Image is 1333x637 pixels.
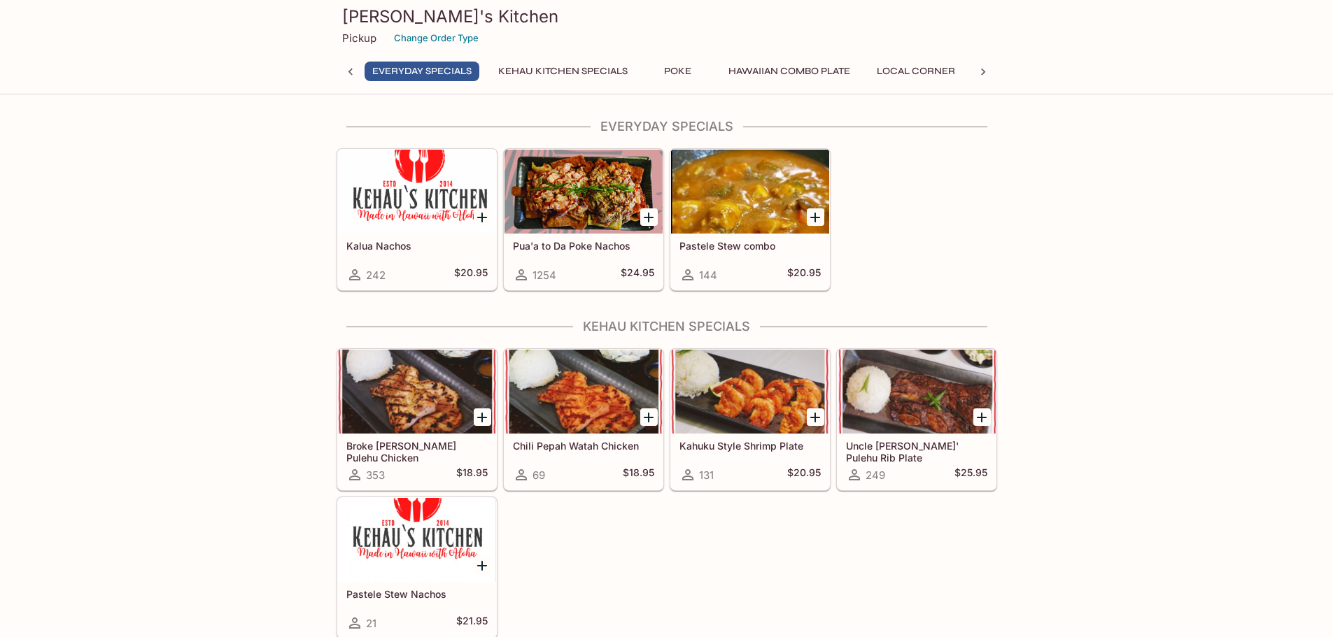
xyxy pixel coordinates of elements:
[721,62,858,81] button: Hawaiian Combo Plate
[671,150,829,234] div: Pastele Stew combo
[504,349,663,490] a: Chili Pepah Watah Chicken69$18.95
[623,466,654,483] h5: $18.95
[388,27,485,49] button: Change Order Type
[366,269,386,282] span: 242
[454,266,488,283] h5: $20.95
[787,466,821,483] h5: $20.95
[671,350,829,434] div: Kahuku Style Shrimp Plate
[670,149,830,290] a: Pastele Stew combo144$20.95
[837,349,996,490] a: Uncle [PERSON_NAME]' Pulehu Rib Plate249$25.95
[787,266,821,283] h5: $20.95
[474,557,491,574] button: Add Pastele Stew Nachos
[505,350,663,434] div: Chili Pepah Watah Chicken
[670,349,830,490] a: Kahuku Style Shrimp Plate131$20.95
[513,240,654,252] h5: Pua'a to Da Poke Nachos
[807,208,824,226] button: Add Pastele Stew combo
[533,468,545,482] span: 69
[365,62,479,81] button: Everyday Specials
[337,319,997,334] h4: Kehau Kitchen Specials
[973,408,991,426] button: Add Uncle Dennis' Pulehu Rib Plate
[621,266,654,283] h5: $24.95
[640,408,658,426] button: Add Chili Pepah Watah Chicken
[338,498,496,582] div: Pastele Stew Nachos
[505,150,663,234] div: Pua'a to Da Poke Nachos
[342,31,376,45] p: Pickup
[366,617,376,630] span: 21
[533,269,556,282] span: 1254
[474,408,491,426] button: Add Broke Da Mouth Pulehu Chicken
[346,240,488,252] h5: Kalua Nachos
[513,440,654,452] h5: Chili Pepah Watah Chicken
[337,349,497,490] a: Broke [PERSON_NAME] Pulehu Chicken353$18.95
[807,408,824,426] button: Add Kahuku Style Shrimp Plate
[866,468,885,482] span: 249
[504,149,663,290] a: Pua'a to Da Poke Nachos1254$24.95
[456,466,488,483] h5: $18.95
[338,150,496,234] div: Kalua Nachos
[346,440,488,463] h5: Broke [PERSON_NAME] Pulehu Chicken
[456,615,488,631] h5: $21.95
[954,466,987,483] h5: $25.95
[679,240,821,252] h5: Pastele Stew combo
[342,6,992,27] h3: [PERSON_NAME]'s Kitchen
[366,468,385,482] span: 353
[337,149,497,290] a: Kalua Nachos242$20.95
[640,208,658,226] button: Add Pua'a to Da Poke Nachos
[337,119,997,134] h4: Everyday Specials
[846,440,987,463] h5: Uncle [PERSON_NAME]' Pulehu Rib Plate
[647,62,710,81] button: Poke
[838,350,996,434] div: Uncle Dennis' Pulehu Rib Plate
[679,440,821,452] h5: Kahuku Style Shrimp Plate
[346,588,488,600] h5: Pastele Stew Nachos
[869,62,963,81] button: Local Corner
[699,468,714,482] span: 131
[474,208,491,226] button: Add Kalua Nachos
[491,62,635,81] button: Kehau Kitchen Specials
[338,350,496,434] div: Broke Da Mouth Pulehu Chicken
[699,269,717,282] span: 144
